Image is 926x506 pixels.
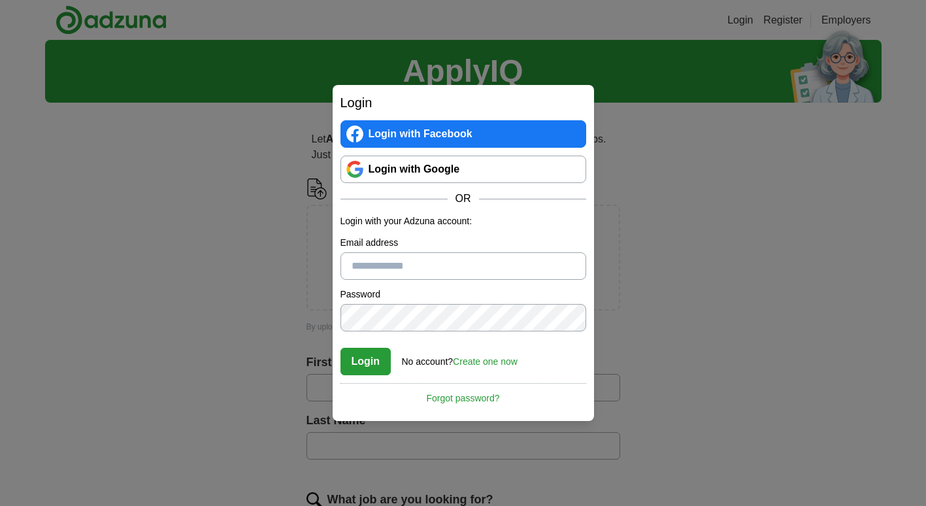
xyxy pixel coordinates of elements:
a: Login with Facebook [340,120,586,148]
h2: Login [340,93,586,112]
button: Login [340,348,391,375]
a: Create one now [453,356,518,367]
p: Login with your Adzuna account: [340,214,586,228]
span: OR [448,191,479,207]
label: Password [340,288,586,301]
a: Login with Google [340,156,586,183]
label: Email address [340,236,586,250]
a: Forgot password? [340,383,586,405]
div: No account? [402,347,518,369]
